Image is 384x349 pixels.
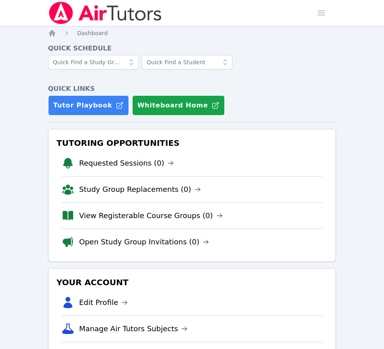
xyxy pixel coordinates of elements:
[79,297,128,308] a: Edit Profile
[48,44,336,53] h4: Quick Schedule
[77,30,108,36] span: Dashboard
[48,84,336,94] h4: Quick Links
[77,29,108,37] a: Dashboard
[79,158,174,169] a: Requested Sessions (0)
[79,210,223,221] a: View Registerable Course Groups (0)
[48,2,162,24] img: Air Tutors
[142,55,232,69] input: Quick Find a Student
[132,95,225,116] button: Whiteboard Home
[48,95,129,116] a: Tutor Playbook
[48,55,139,69] input: Quick Find a Study Group
[55,136,329,150] h3: Tutoring Opportunities
[55,275,329,290] h3: Your Account
[79,323,188,334] a: Manage Air Tutors Subjects
[79,184,201,195] a: Study Group Replacements (0)
[48,29,336,37] nav: Breadcrumb
[79,236,209,248] a: Open Study Group Invitations (0)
